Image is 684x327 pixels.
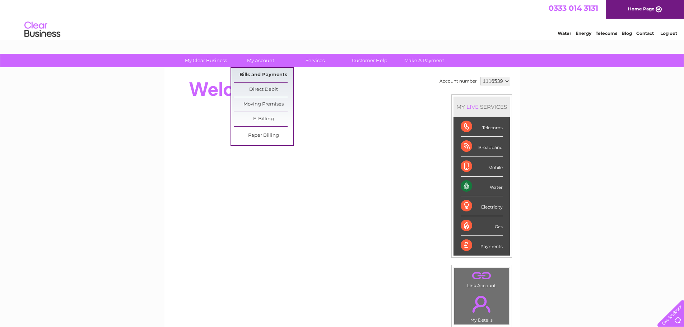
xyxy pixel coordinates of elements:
[231,54,290,67] a: My Account
[461,236,503,255] div: Payments
[636,31,654,36] a: Contact
[596,31,617,36] a: Telecoms
[622,31,632,36] a: Blog
[234,68,293,82] a: Bills and Payments
[461,216,503,236] div: Gas
[549,4,598,13] a: 0333 014 3131
[456,291,507,317] a: .
[461,177,503,196] div: Water
[465,103,480,110] div: LIVE
[234,129,293,143] a: Paper Billing
[576,31,591,36] a: Energy
[461,157,503,177] div: Mobile
[453,97,510,117] div: MY SERVICES
[234,83,293,97] a: Direct Debit
[456,270,507,282] a: .
[461,137,503,157] div: Broadband
[660,31,677,36] a: Log out
[173,4,512,35] div: Clear Business is a trading name of Verastar Limited (registered in [GEOGRAPHIC_DATA] No. 3667643...
[438,75,479,87] td: Account number
[234,97,293,112] a: Moving Premises
[234,112,293,126] a: E-Billing
[24,19,61,41] img: logo.png
[454,290,509,325] td: My Details
[285,54,345,67] a: Services
[176,54,236,67] a: My Clear Business
[461,117,503,137] div: Telecoms
[461,196,503,216] div: Electricity
[454,267,509,290] td: Link Account
[558,31,571,36] a: Water
[395,54,454,67] a: Make A Payment
[340,54,399,67] a: Customer Help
